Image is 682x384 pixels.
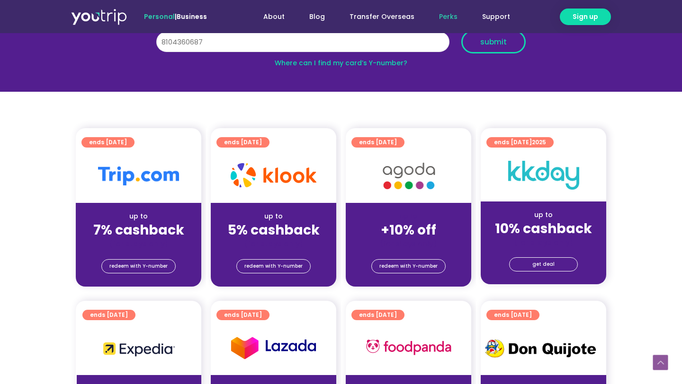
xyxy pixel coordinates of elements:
[486,310,539,320] a: ends [DATE]
[337,8,427,26] a: Transfer Overseas
[83,239,194,249] div: (for stays only)
[351,137,404,148] a: ends [DATE]
[480,38,507,45] span: submit
[83,211,194,221] div: up to
[224,310,262,320] span: ends [DATE]
[353,239,464,249] div: (for stays only)
[177,12,207,21] a: Business
[494,137,546,148] span: ends [DATE]
[495,219,592,238] strong: 10% cashback
[427,8,470,26] a: Perks
[144,12,207,21] span: |
[156,30,526,61] form: Y Number
[379,260,438,273] span: redeem with Y-number
[381,221,436,239] strong: +10% off
[560,9,611,25] a: Sign up
[218,239,329,249] div: (for stays only)
[573,12,598,22] span: Sign up
[297,8,337,26] a: Blog
[216,137,269,148] a: ends [DATE]
[89,137,127,148] span: ends [DATE]
[233,8,522,26] nav: Menu
[532,138,546,146] span: 2025
[461,30,526,53] button: submit
[509,257,578,271] a: get deal
[81,137,135,148] a: ends [DATE]
[109,260,168,273] span: redeem with Y-number
[470,8,522,26] a: Support
[351,310,404,320] a: ends [DATE]
[494,310,532,320] span: ends [DATE]
[236,259,311,273] a: redeem with Y-number
[359,310,397,320] span: ends [DATE]
[488,210,599,220] div: up to
[216,310,269,320] a: ends [DATE]
[218,211,329,221] div: up to
[400,211,417,221] span: up to
[244,260,303,273] span: redeem with Y-number
[486,137,554,148] a: ends [DATE]2025
[251,8,297,26] a: About
[101,259,176,273] a: redeem with Y-number
[156,32,449,52] input: 10 digit Y-number (e.g. 8123456789)
[359,137,397,148] span: ends [DATE]
[228,221,320,239] strong: 5% cashback
[93,221,184,239] strong: 7% cashback
[224,137,262,148] span: ends [DATE]
[532,258,555,271] span: get deal
[144,12,175,21] span: Personal
[90,310,128,320] span: ends [DATE]
[488,237,599,247] div: (for stays only)
[82,310,135,320] a: ends [DATE]
[371,259,446,273] a: redeem with Y-number
[275,58,407,68] a: Where can I find my card’s Y-number?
